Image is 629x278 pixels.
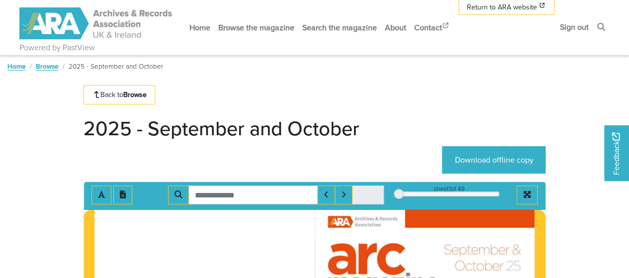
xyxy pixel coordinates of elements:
[91,185,111,204] button: Toggle text selection (Alt+T)
[214,14,298,41] a: Browse the magazine
[298,14,381,41] a: Search the magazine
[442,146,545,174] a: Download offline copy
[335,185,353,204] button: Next Match
[185,14,214,41] a: Home
[410,14,454,41] a: Contact
[19,7,174,39] img: ARA - ARC Magazine | Powered by PastView
[449,184,451,193] span: 1
[36,61,59,71] a: Browse
[381,14,410,41] a: About
[317,185,335,204] button: Previous Match
[113,185,132,204] button: Open transcription window
[188,185,318,204] input: Search for
[84,85,156,104] a: Back toBrowse
[123,90,147,99] strong: Browse
[517,185,538,204] button: Full screen mode
[7,61,26,71] a: Home
[556,14,593,40] a: Sign out
[467,2,537,12] span: Return to ARA website
[19,2,174,45] a: ARA - ARC Magazine | Powered by PastView logo
[168,185,189,204] button: Search
[604,125,629,181] a: Would you like to provide feedback?
[69,61,163,71] span: 2025 - September and October
[399,184,499,193] div: sheet of 49
[84,116,359,140] h1: 2025 - September and October
[19,42,95,54] a: Powered by PastView
[610,132,622,175] span: Feedback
